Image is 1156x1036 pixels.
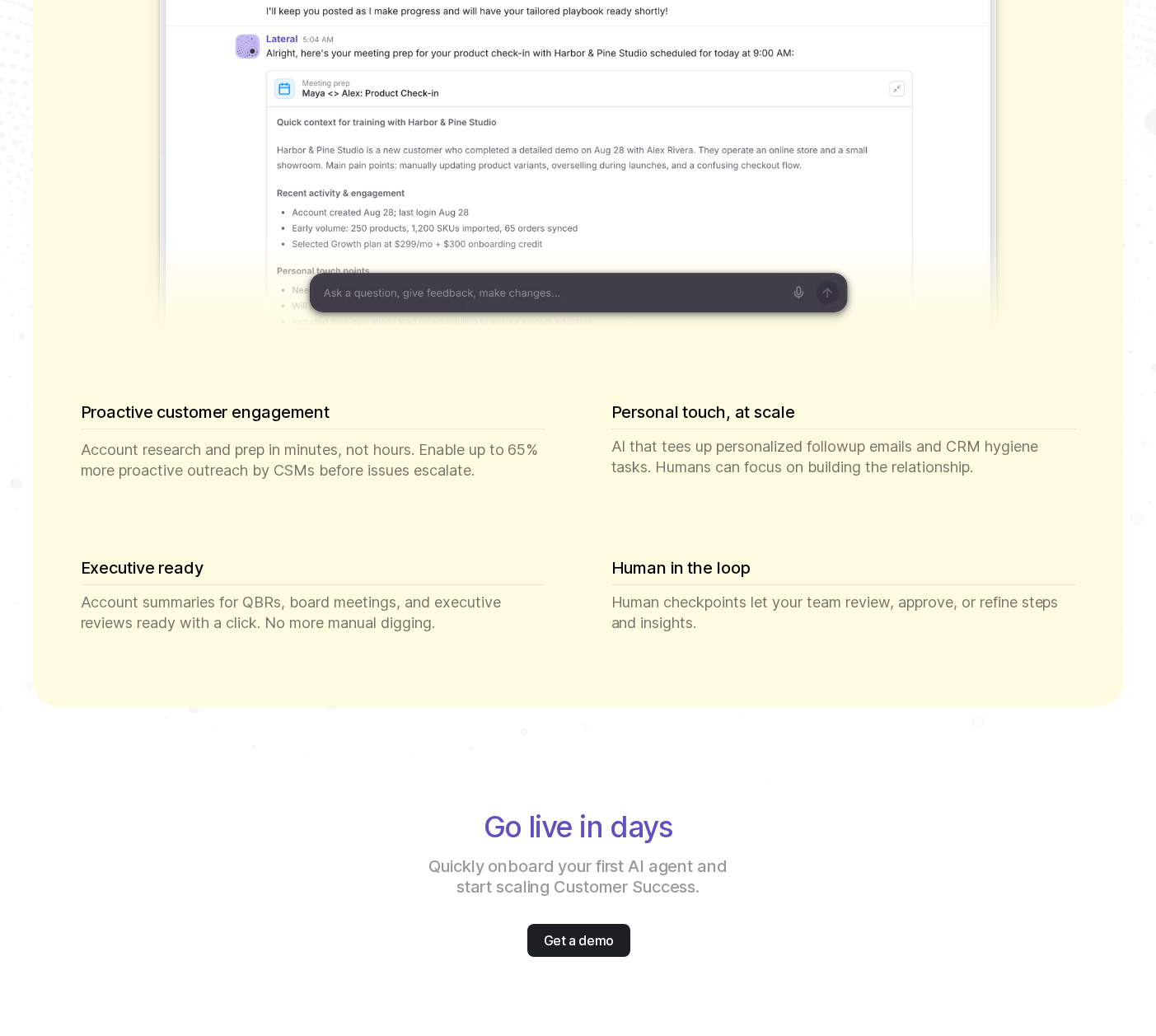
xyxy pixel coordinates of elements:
p: Quickly onboard your first AI agent and start scaling Customer Success. [424,856,733,898]
p: Get a demo [544,931,615,949]
p: Human checkpoints let your team review, approve, or refine steps and insights. [611,592,1076,633]
p: Executive ready [81,558,545,579]
p: Human in the loop [611,558,1076,579]
p: Proactive customer engagement [81,402,545,423]
p: AI that tees up personalized followup emails and CRM hygiene tasks. Humans can focus on building ... [611,436,1076,477]
p: Account research and prep in minutes, not hours. Enable up to 65% more proactive outreach by CSMs... [81,439,545,480]
p: Account summaries for QBRs, board meetings, and executive reviews ready with a click. No more man... [81,592,545,633]
p: Personal touch, at scale [611,402,1076,423]
p: Go live in days [59,812,1097,843]
button: Get a demo [527,924,631,957]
